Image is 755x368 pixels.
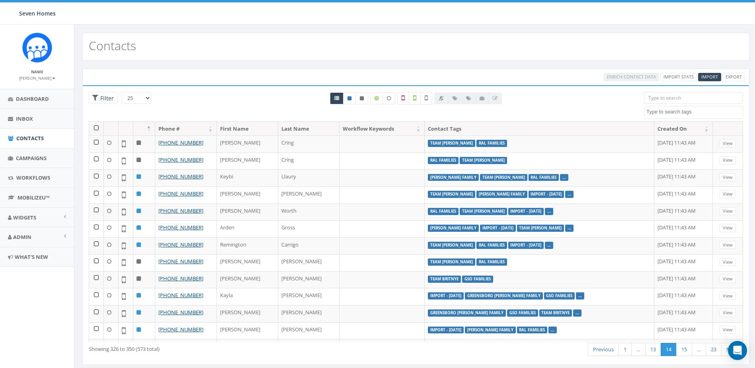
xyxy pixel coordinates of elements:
a: [PHONE_NUMBER] [158,326,203,333]
td: Remington [217,237,278,254]
td: [PERSON_NAME] [278,322,339,339]
th: Last Name [278,122,339,136]
td: [PERSON_NAME] [217,322,278,339]
input: Type to search [644,92,743,104]
td: [DATE] 11:43 AM [654,305,713,322]
label: GSO Families [507,309,538,317]
td: Kayla [217,288,278,305]
label: Data Enriched [370,92,383,104]
label: Not Validated [420,92,432,105]
a: View [720,173,736,182]
span: CSV files only [701,74,718,80]
th: Workflow Keywords: activate to sort column ascending [339,122,425,136]
td: [PERSON_NAME] [217,153,278,170]
th: First Name [217,122,278,136]
td: [PERSON_NAME] [217,135,278,153]
a: 13 [645,343,661,356]
a: ... [562,174,566,180]
label: Team [PERSON_NAME] [460,208,507,215]
td: [DATE] 11:43 AM [654,204,713,221]
a: ... [568,192,571,197]
a: 14 [661,343,677,356]
a: All contacts [330,92,343,104]
span: Advance Filter [89,92,117,104]
div: Open Intercom Messenger [728,341,747,360]
span: MobilizeU™ [18,194,50,201]
label: GSO Families [544,292,575,299]
a: View [720,139,736,148]
td: Keybi [217,169,278,186]
td: Arden [217,220,278,237]
span: Workflows [16,174,50,181]
a: [PHONE_NUMBER] [158,190,203,197]
label: Team [PERSON_NAME] [428,191,475,198]
td: Carrigo [278,237,339,254]
span: Seven Homes [19,10,56,17]
a: [PHONE_NUMBER] [158,139,203,146]
label: RAL Families [428,157,458,164]
th: Contact Tags [425,122,654,136]
label: Import - [DATE] [428,327,464,334]
td: [PERSON_NAME] [217,305,278,322]
label: RAL Families [428,208,458,215]
a: … [692,343,706,356]
label: [PERSON_NAME] Family [476,191,527,198]
label: [PERSON_NAME] Family [465,327,516,334]
a: 15 [676,343,692,356]
td: [PERSON_NAME] [278,339,339,356]
td: [DATE] 11:43 AM [654,186,713,204]
a: 23 [706,343,722,356]
a: View [720,258,736,266]
td: [DATE] 11:43 AM [654,322,713,339]
a: View [720,326,736,334]
a: ... [551,327,554,333]
small: Name [31,69,43,74]
td: [PERSON_NAME] [278,305,339,322]
a: View [720,309,736,317]
a: Import Stats [660,73,697,81]
td: [DATE] 11:43 AM [654,288,713,305]
td: [PERSON_NAME] [217,204,278,221]
a: ... [568,225,571,231]
small: [PERSON_NAME] [19,75,55,81]
label: RAL Families [529,174,559,181]
a: View [720,224,736,232]
a: Opted Out [355,92,368,104]
span: Campaigns [16,155,47,162]
span: Contacts [16,135,44,142]
a: [PHONE_NUMBER] [158,275,203,282]
td: Gross [278,220,339,237]
a: View [720,241,736,249]
a: [PHONE_NUMBER] [158,207,203,214]
a: View [720,207,736,215]
label: RAL Families [476,140,507,147]
a: Active [343,92,356,104]
span: Import [701,74,718,80]
td: [DATE] 11:43 AM [654,220,713,237]
label: Import - [DATE] [428,292,464,299]
td: [DATE] 11:43 AM [654,254,713,271]
td: [DATE] 11:43 AM [654,135,713,153]
a: ... [547,243,551,248]
label: Team [PERSON_NAME] [480,174,527,181]
td: [DATE] 11:43 AM [654,237,713,254]
label: Import - [DATE] [508,242,544,249]
a: [PHONE_NUMBER] [158,258,203,265]
label: Validated [409,92,421,105]
td: Cring [278,153,339,170]
label: Data not Enriched [382,92,395,104]
span: Inbox [16,115,33,122]
a: Export [722,73,745,81]
i: This phone number is unsubscribed and has opted-out of all texts. [360,96,364,101]
label: RAL Families [517,327,548,334]
td: [DATE] 11:43 AM [654,271,713,288]
td: [PERSON_NAME] [278,271,339,288]
a: [PHONE_NUMBER] [158,292,203,299]
label: Team [PERSON_NAME] [428,258,475,266]
a: [PHONE_NUMBER] [158,241,203,248]
img: Rally_Corp_Icon.png [22,33,52,63]
a: 1 [618,343,632,356]
span: Filter [98,94,114,102]
h2: Contacts [89,39,136,52]
label: Team [PERSON_NAME] [428,140,475,147]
